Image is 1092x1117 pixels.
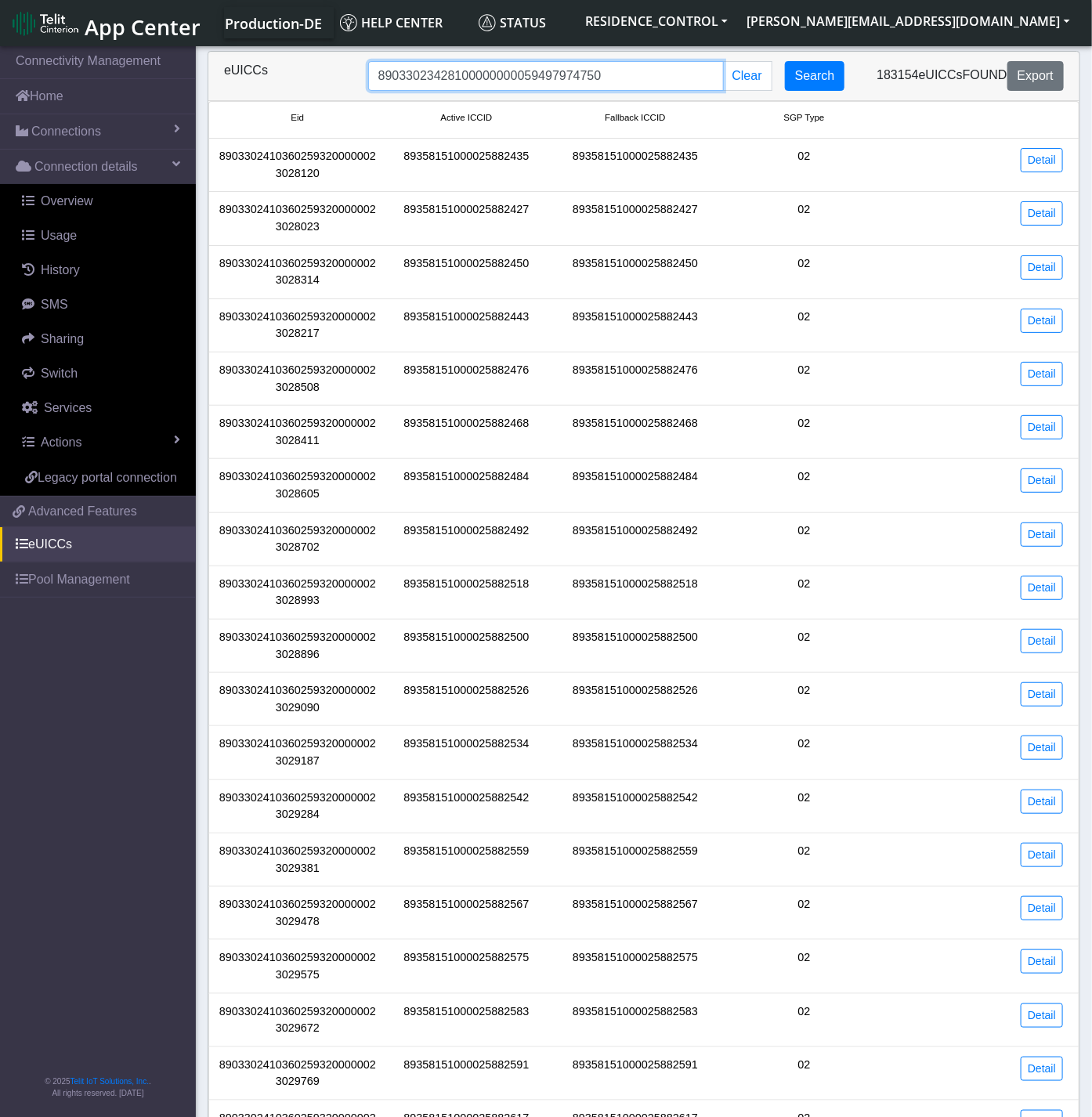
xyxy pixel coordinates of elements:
span: History [41,263,80,277]
div: 89358151000025882443 [382,309,551,342]
div: 89358151000025882443 [551,309,720,342]
div: 89358151000025882526 [382,682,551,716]
a: SMS [6,287,196,322]
a: Detail [1021,362,1063,386]
span: SGP Type [784,111,825,125]
div: 02 [720,736,889,769]
span: Services [44,401,92,414]
img: logo-telit-cinterion-gw-new.png [13,11,78,36]
img: knowledge.svg [340,14,357,31]
button: Export [1007,61,1064,91]
div: 89358151000025882476 [382,362,551,396]
div: 89033024103602593200000023029575 [213,949,382,983]
a: Detail [1021,255,1063,280]
div: 02 [720,468,889,502]
a: Detail [1021,309,1063,333]
div: 89358151000025882567 [551,896,720,930]
div: 89358151000025882518 [551,576,720,609]
div: 89358151000025882559 [551,843,720,877]
a: Detail [1021,736,1063,760]
a: Detail [1021,629,1063,653]
div: 89033024103602593200000023029478 [213,896,382,930]
span: SMS [41,298,68,311]
button: Search [785,61,845,91]
button: [PERSON_NAME][EMAIL_ADDRESS][DOMAIN_NAME] [737,7,1079,35]
a: Detail [1021,949,1063,974]
div: 89358151000025882492 [551,522,720,556]
a: Detail [1021,843,1063,867]
a: Usage [6,219,196,253]
a: Detail [1021,148,1063,172]
div: 02 [720,148,889,182]
span: Actions [41,436,81,449]
div: 89033024103602593200000023028217 [213,309,382,342]
div: 89358151000025882484 [382,468,551,502]
div: 02 [720,522,889,556]
span: Sharing [41,332,84,345]
div: 89033024103602593200000023028605 [213,468,382,502]
div: 89358151000025882567 [382,896,551,930]
div: 02 [720,309,889,342]
div: 02 [720,1003,889,1037]
div: 89358151000025882500 [382,629,551,663]
a: Switch [6,356,196,391]
div: 89358151000025882542 [382,790,551,823]
div: 89358151000025882484 [551,468,720,502]
span: Eid [291,111,304,125]
div: 89033024103602593200000023029284 [213,790,382,823]
div: 89033024103602593200000023029381 [213,843,382,877]
a: Overview [6,184,196,219]
div: 89358151000025882518 [382,576,551,609]
a: Help center [334,7,472,38]
div: 89358151000025882476 [551,362,720,396]
span: Legacy portal connection [38,471,177,484]
a: Sharing [6,322,196,356]
div: 89033024103602593200000023028120 [213,148,382,182]
span: Active ICCID [440,111,492,125]
a: Status [472,7,576,38]
a: Detail [1021,201,1063,226]
div: 02 [720,201,889,235]
span: Advanced Features [28,502,137,521]
div: 89033024103602593200000023029769 [213,1057,382,1090]
div: 89358151000025882450 [382,255,551,289]
div: 02 [720,1057,889,1090]
a: Detail [1021,522,1063,547]
span: Help center [340,14,443,31]
a: Your current platform instance [224,7,321,38]
div: 89033024103602593200000023028508 [213,362,382,396]
div: 89033024103602593200000023029187 [213,736,382,769]
a: History [6,253,196,287]
div: 02 [720,843,889,877]
div: 89358151000025882427 [382,201,551,235]
div: 89358151000025882500 [551,629,720,663]
a: Detail [1021,1057,1063,1081]
span: Status [479,14,546,31]
span: eUICCs [919,68,963,81]
a: Detail [1021,896,1063,920]
div: 89358151000025882492 [382,522,551,556]
div: 02 [720,949,889,983]
span: App Center [85,13,201,42]
a: Detail [1021,1003,1063,1028]
div: 89358151000025882435 [551,148,720,182]
div: 89358151000025882450 [551,255,720,289]
div: 89358151000025882526 [551,682,720,716]
span: Switch [41,367,78,380]
div: 02 [720,896,889,930]
span: Export [1018,69,1054,82]
span: Fallback ICCID [605,111,665,125]
div: 89358151000025882575 [382,949,551,983]
div: 89358151000025882468 [382,415,551,449]
a: Detail [1021,790,1063,814]
span: Overview [41,194,93,208]
a: App Center [13,6,198,40]
div: 02 [720,255,889,289]
div: 89033024103602593200000023028023 [213,201,382,235]
input: Search... [368,61,724,91]
div: 02 [720,682,889,716]
a: Detail [1021,468,1063,493]
button: RESIDENCE_CONTROL [576,7,737,35]
div: 02 [720,415,889,449]
button: Clear [723,61,772,91]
